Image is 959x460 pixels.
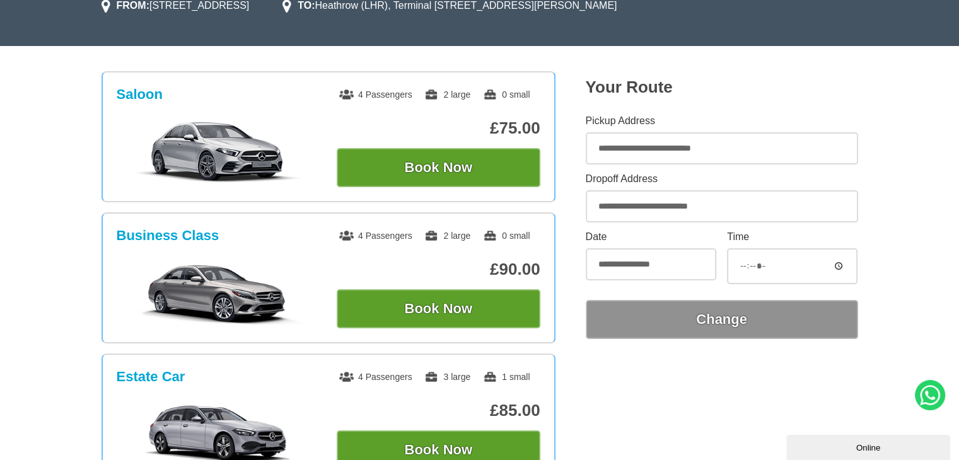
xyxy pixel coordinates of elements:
[786,432,953,460] iframe: chat widget
[337,401,540,420] p: £85.00
[123,120,313,183] img: Saloon
[586,116,858,126] label: Pickup Address
[586,78,858,97] h2: Your Route
[337,260,540,279] p: £90.00
[586,300,858,339] button: Change
[483,231,530,241] span: 0 small
[424,372,470,382] span: 3 large
[337,148,540,187] button: Book Now
[117,227,219,244] h3: Business Class
[727,232,857,242] label: Time
[483,89,530,100] span: 0 small
[337,118,540,138] p: £75.00
[586,174,858,184] label: Dropoff Address
[339,372,412,382] span: 4 Passengers
[339,231,412,241] span: 4 Passengers
[123,262,313,325] img: Business Class
[424,89,470,100] span: 2 large
[424,231,470,241] span: 2 large
[117,369,185,385] h3: Estate Car
[117,86,163,103] h3: Saloon
[586,232,716,242] label: Date
[339,89,412,100] span: 4 Passengers
[483,372,530,382] span: 1 small
[337,289,540,328] button: Book Now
